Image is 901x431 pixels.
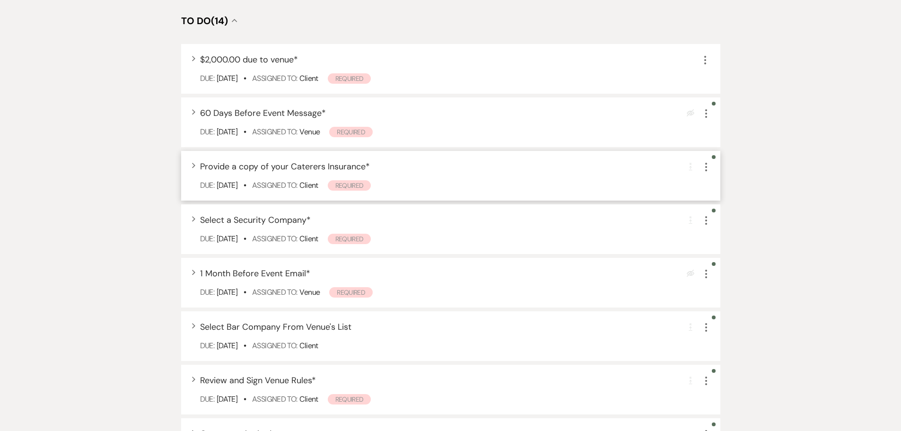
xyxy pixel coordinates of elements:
[200,341,214,351] span: Due:
[299,73,318,83] span: Client
[181,16,237,26] button: To Do(14)
[244,127,246,137] b: •
[200,323,351,331] button: Select Bar Company From Venue's List
[217,127,237,137] span: [DATE]
[328,394,371,405] span: Required
[252,394,297,404] span: Assigned To:
[200,73,214,83] span: Due:
[200,268,310,279] span: 1 Month Before Event Email *
[200,394,214,404] span: Due:
[244,394,246,404] b: •
[200,109,326,117] button: 60 Days Before Event Message*
[328,234,371,244] span: Required
[200,127,214,137] span: Due:
[252,287,297,297] span: Assigned To:
[200,161,370,172] span: Provide a copy of your Caterers Insurance *
[200,180,214,190] span: Due:
[329,127,373,137] span: Required
[200,269,310,278] button: 1 Month Before Event Email*
[200,54,298,65] span: $2,000.00 due to venue *
[244,234,246,244] b: •
[299,394,318,404] span: Client
[217,394,237,404] span: [DATE]
[200,375,316,386] span: Review and Sign Venue Rules *
[252,234,297,244] span: Assigned To:
[252,341,297,351] span: Assigned To:
[244,287,246,297] b: •
[299,180,318,190] span: Client
[328,73,371,84] span: Required
[329,287,373,298] span: Required
[200,376,316,385] button: Review and Sign Venue Rules*
[299,127,320,137] span: Venue
[244,341,246,351] b: •
[217,287,237,297] span: [DATE]
[217,341,237,351] span: [DATE]
[217,180,237,190] span: [DATE]
[200,321,351,333] span: Select Bar Company From Venue's List
[200,55,298,64] button: $2,000.00 due to venue*
[200,216,311,224] button: Select a Security Company*
[299,287,320,297] span: Venue
[328,180,371,191] span: Required
[252,127,297,137] span: Assigned To:
[200,214,311,226] span: Select a Security Company *
[244,180,246,190] b: •
[252,73,297,83] span: Assigned To:
[200,162,370,171] button: Provide a copy of your Caterers Insurance*
[200,107,326,119] span: 60 Days Before Event Message *
[200,234,214,244] span: Due:
[181,15,228,27] span: To Do (14)
[299,341,318,351] span: Client
[299,234,318,244] span: Client
[244,73,246,83] b: •
[217,73,237,83] span: [DATE]
[200,287,214,297] span: Due:
[252,180,297,190] span: Assigned To:
[217,234,237,244] span: [DATE]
